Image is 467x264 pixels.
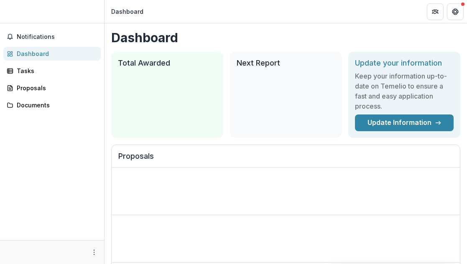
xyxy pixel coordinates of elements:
h1: Dashboard [111,30,460,45]
div: Dashboard [111,7,143,16]
div: Documents [17,101,94,109]
button: Notifications [3,30,101,43]
button: Partners [427,3,444,20]
h2: Proposals [118,152,453,168]
div: Dashboard [17,49,94,58]
div: Proposals [17,84,94,92]
nav: breadcrumb [108,5,147,18]
h2: Total Awarded [118,58,217,68]
button: More [89,247,99,257]
a: Documents [3,98,101,112]
a: Update Information [355,114,454,131]
a: Proposals [3,81,101,95]
div: Tasks [17,66,94,75]
a: Tasks [3,64,101,78]
h2: Next Report [237,58,335,68]
button: Get Help [447,3,464,20]
h3: Keep your information up-to-date on Temelio to ensure a fast and easy application process. [355,71,454,111]
a: Dashboard [3,47,101,61]
span: Notifications [17,33,97,41]
h2: Update your information [355,58,454,68]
